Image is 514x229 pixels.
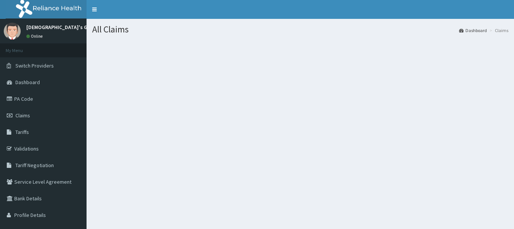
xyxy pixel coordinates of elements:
[15,62,54,69] span: Switch Providers
[15,79,40,86] span: Dashboard
[26,34,44,39] a: Online
[459,27,487,34] a: Dashboard
[92,25,508,34] h1: All Claims
[15,162,54,169] span: Tariff Negotiation
[15,112,30,119] span: Claims
[4,23,21,40] img: User Image
[488,27,508,34] li: Claims
[26,25,116,30] p: [DEMOGRAPHIC_DATA]'s Goal Hospital
[15,129,29,135] span: Tariffs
